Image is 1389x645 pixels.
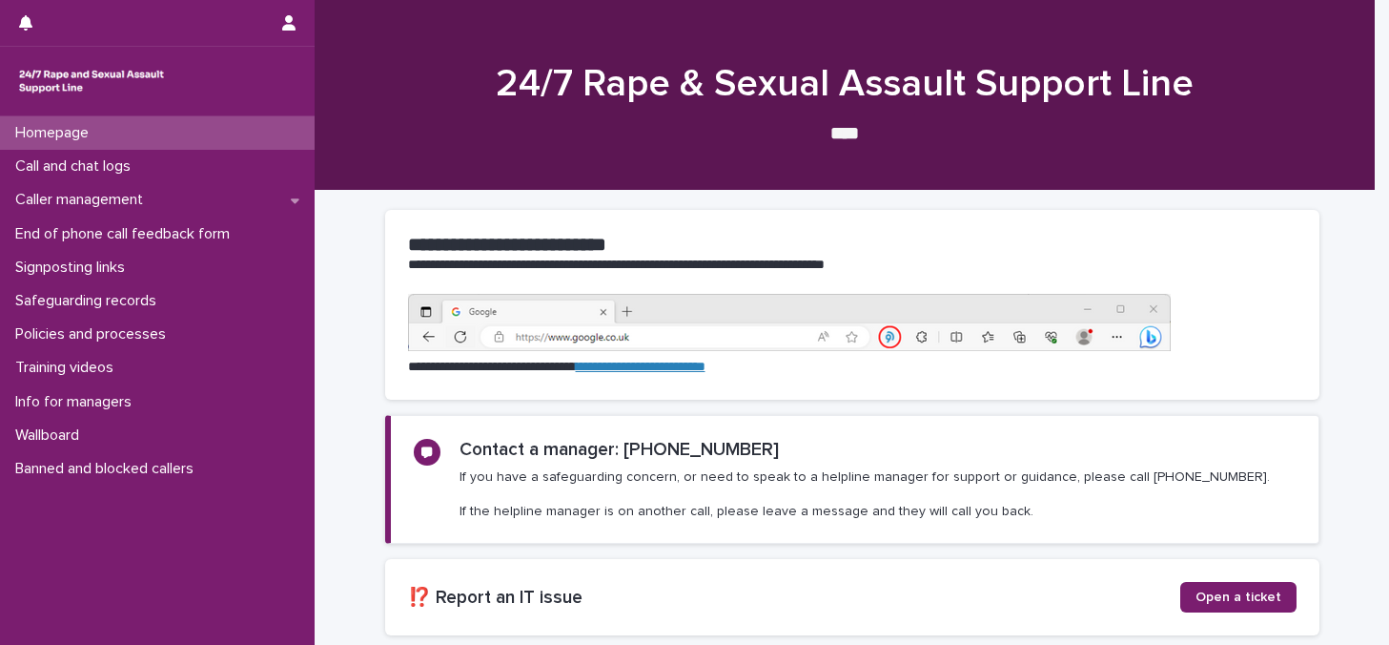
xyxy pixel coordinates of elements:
span: Open a ticket [1195,591,1281,604]
h2: ⁉️ Report an IT issue [408,587,1180,609]
p: End of phone call feedback form [8,225,245,243]
img: rhQMoQhaT3yELyF149Cw [15,62,168,100]
p: Homepage [8,124,104,142]
p: Policies and processes [8,325,181,343]
p: Training videos [8,359,129,377]
p: Banned and blocked callers [8,460,209,478]
p: If you have a safeguarding concern, or need to speak to a helpline manager for support or guidanc... [460,468,1270,521]
p: Signposting links [8,259,140,277]
h1: 24/7 Rape & Sexual Assault Support Line [378,61,1312,107]
p: Wallboard [8,427,94,445]
p: Safeguarding records [8,292,172,310]
p: Call and chat logs [8,157,146,176]
h2: Contact a manager: [PHONE_NUMBER] [460,439,779,461]
img: https%3A%2F%2Fcdn.document360.io%2F0deca9d6-0dac-4e56-9e8f-8d9979bfce0e%2FImages%2FDocumentation%... [408,294,1171,351]
p: Caller management [8,191,158,209]
a: Open a ticket [1180,582,1297,613]
p: Info for managers [8,393,147,411]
